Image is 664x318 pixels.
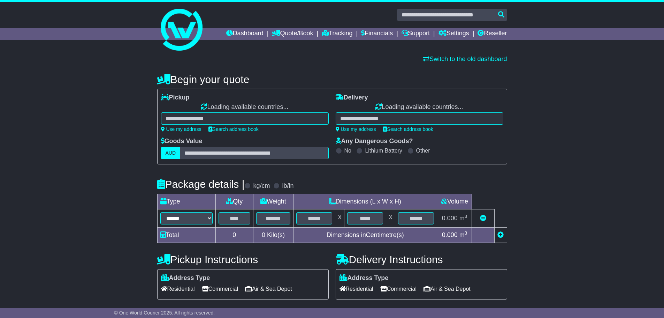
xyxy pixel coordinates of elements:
label: Delivery [336,94,368,102]
label: Goods Value [161,138,203,145]
a: Dashboard [226,28,264,40]
h4: Begin your quote [157,74,507,85]
label: Pickup [161,94,190,102]
label: AUD [161,147,181,159]
a: Settings [438,28,469,40]
span: m [459,215,467,222]
div: Loading available countries... [161,103,329,111]
a: Use my address [161,126,201,132]
td: Weight [253,194,293,209]
span: 0.000 [442,231,458,238]
a: Support [402,28,430,40]
label: Lithium Battery [365,147,402,154]
a: Switch to the old dashboard [423,56,507,62]
a: Reseller [478,28,507,40]
sup: 3 [465,214,467,219]
span: Residential [161,283,195,294]
td: Kilo(s) [253,227,293,243]
label: kg/cm [253,182,270,190]
sup: 3 [465,230,467,236]
h4: Package details | [157,178,245,190]
a: Remove this item [480,215,486,222]
span: Air & Sea Depot [245,283,292,294]
span: 0.000 [442,215,458,222]
td: x [335,209,344,227]
a: Financials [361,28,393,40]
td: Dimensions in Centimetre(s) [293,227,437,243]
label: No [344,147,351,154]
span: 0 [262,231,265,238]
td: x [386,209,395,227]
span: Air & Sea Depot [423,283,471,294]
div: Loading available countries... [336,103,503,111]
a: Search address book [208,126,259,132]
h4: Pickup Instructions [157,254,329,265]
label: Address Type [339,274,389,282]
a: Quote/Book [272,28,313,40]
span: Residential [339,283,373,294]
td: 0 [215,227,253,243]
td: Volume [437,194,472,209]
a: Use my address [336,126,376,132]
label: Address Type [161,274,210,282]
label: lb/in [282,182,293,190]
span: Commercial [202,283,238,294]
span: m [459,231,467,238]
a: Search address book [383,126,433,132]
td: Type [157,194,215,209]
a: Add new item [497,231,504,238]
td: Qty [215,194,253,209]
label: Any Dangerous Goods? [336,138,413,145]
td: Total [157,227,215,243]
h4: Delivery Instructions [336,254,507,265]
span: © One World Courier 2025. All rights reserved. [114,310,215,316]
td: Dimensions (L x W x H) [293,194,437,209]
span: Commercial [380,283,417,294]
label: Other [416,147,430,154]
a: Tracking [322,28,352,40]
